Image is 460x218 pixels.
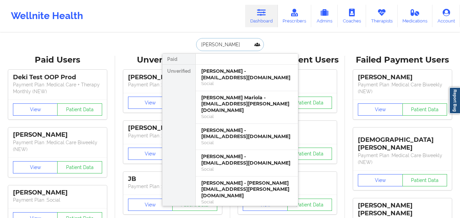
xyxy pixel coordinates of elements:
button: View [128,199,173,211]
a: Admins [311,5,338,27]
button: Patient Data [57,103,102,116]
p: Payment Plan : Unmatched Plan [128,81,217,88]
button: View [358,103,403,116]
button: View [13,103,58,116]
button: Patient Data [402,103,447,116]
div: [PERSON_NAME] [358,73,447,81]
button: View [128,97,173,109]
button: Patient Data [287,97,332,109]
a: Account [432,5,460,27]
div: [PERSON_NAME] - [EMAIL_ADDRESS][DOMAIN_NAME] [201,127,292,140]
div: Social [201,140,292,146]
a: Report Bug [449,87,460,114]
button: View [358,174,403,186]
a: Medications [398,5,433,27]
button: Patient Data [287,199,332,211]
div: Social [201,114,292,119]
div: [PERSON_NAME] - [PERSON_NAME][EMAIL_ADDRESS][PERSON_NAME][DOMAIN_NAME] [201,180,292,199]
p: Payment Plan : Medical Care Biweekly (NEW) [358,152,447,166]
div: [PERSON_NAME] [13,131,102,139]
a: Prescribers [278,5,312,27]
a: Coaches [338,5,366,27]
div: Social [201,199,292,205]
div: [PERSON_NAME] - [EMAIL_ADDRESS][DOMAIN_NAME] [201,68,292,81]
div: Deki Test OOP Prod [13,73,102,81]
p: Payment Plan : Medical Care + Therapy Monthly (NEW) [13,81,102,95]
p: Payment Plan : Medical Care Biweekly (NEW) [13,139,102,153]
div: Paid [162,54,195,65]
button: View [13,161,58,173]
p: Payment Plan : Social [13,197,102,203]
p: Payment Plan : Unmatched Plan [128,132,217,139]
p: Payment Plan : Unmatched Plan [128,183,217,190]
div: [DEMOGRAPHIC_DATA][PERSON_NAME] [358,131,447,152]
div: Unverified Users [120,55,225,65]
div: [PERSON_NAME] [13,189,102,197]
div: Paid Users [5,55,110,65]
div: Social [201,166,292,172]
div: [PERSON_NAME] [PERSON_NAME] [358,202,447,217]
div: Failed Payment Users [350,55,455,65]
a: Dashboard [245,5,278,27]
div: [PERSON_NAME] [128,124,217,132]
div: [PERSON_NAME] - [EMAIL_ADDRESS][DOMAIN_NAME] [201,153,292,166]
button: Patient Data [57,161,102,173]
a: Therapists [366,5,398,27]
div: Social [201,81,292,86]
button: Patient Data [402,174,447,186]
div: JB [128,175,217,183]
div: [PERSON_NAME] Mariola - [EMAIL_ADDRESS][PERSON_NAME][DOMAIN_NAME] [201,95,292,114]
button: View [128,148,173,160]
p: Payment Plan : Medical Care Biweekly (NEW) [358,81,447,95]
div: [PERSON_NAME] [128,73,217,81]
button: Patient Data [287,148,332,160]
